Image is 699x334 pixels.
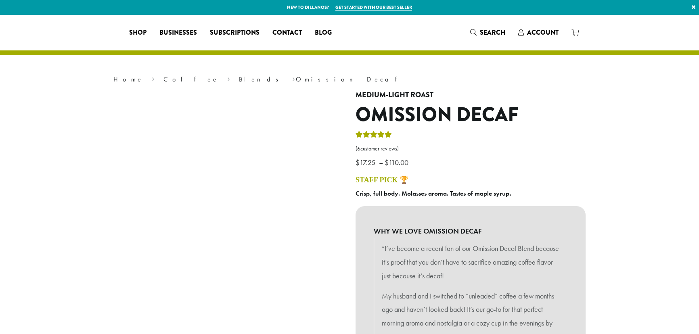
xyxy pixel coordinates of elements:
bdi: 110.00 [385,158,410,167]
span: Blog [315,28,332,38]
h4: Medium-Light Roast [356,91,586,100]
a: Coffee [163,75,219,83]
nav: Breadcrumb [113,75,586,84]
span: Subscriptions [210,28,260,38]
b: Crisp, full body. Molasses aroma. Tastes of maple syrup. [356,189,511,198]
span: Contact [272,28,302,38]
span: Account [527,28,559,37]
span: Businesses [159,28,197,38]
a: Get started with our best seller [335,4,412,11]
p: “I’ve become a recent fan of our Omission Decaf Blend because it’s proof that you don’t have to s... [382,242,559,282]
a: Search [464,26,512,39]
span: › [227,72,230,84]
h1: Omission Decaf [356,103,586,127]
span: Shop [129,28,146,38]
span: $ [385,158,389,167]
a: Blends [239,75,284,83]
a: Shop [123,26,153,39]
div: Rated 4.33 out of 5 [356,130,392,142]
a: STAFF PICK 🏆 [356,176,408,184]
span: › [152,72,155,84]
span: Search [480,28,505,37]
span: › [292,72,295,84]
span: 6 [357,145,360,152]
a: (6customer reviews) [356,145,586,153]
a: Home [113,75,143,83]
span: – [379,158,383,167]
b: WHY WE LOVE OMISSION DECAF [374,224,567,238]
span: $ [356,158,360,167]
bdi: 17.25 [356,158,377,167]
